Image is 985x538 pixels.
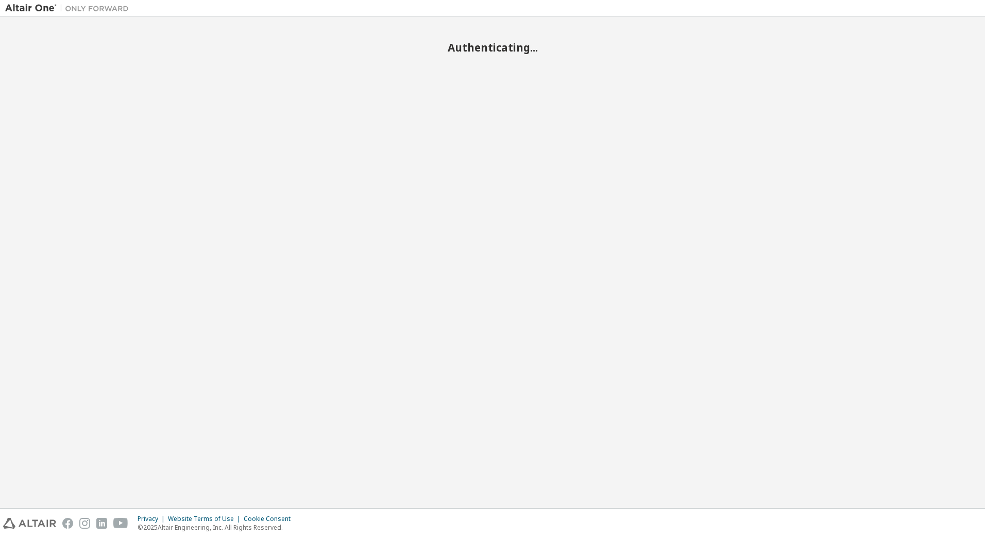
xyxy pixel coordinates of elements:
div: Privacy [138,515,168,523]
img: instagram.svg [79,518,90,529]
p: © 2025 Altair Engineering, Inc. All Rights Reserved. [138,523,297,532]
h2: Authenticating... [5,41,980,54]
img: Altair One [5,3,134,13]
div: Cookie Consent [244,515,297,523]
img: facebook.svg [62,518,73,529]
img: altair_logo.svg [3,518,56,529]
img: youtube.svg [113,518,128,529]
img: linkedin.svg [96,518,107,529]
div: Website Terms of Use [168,515,244,523]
